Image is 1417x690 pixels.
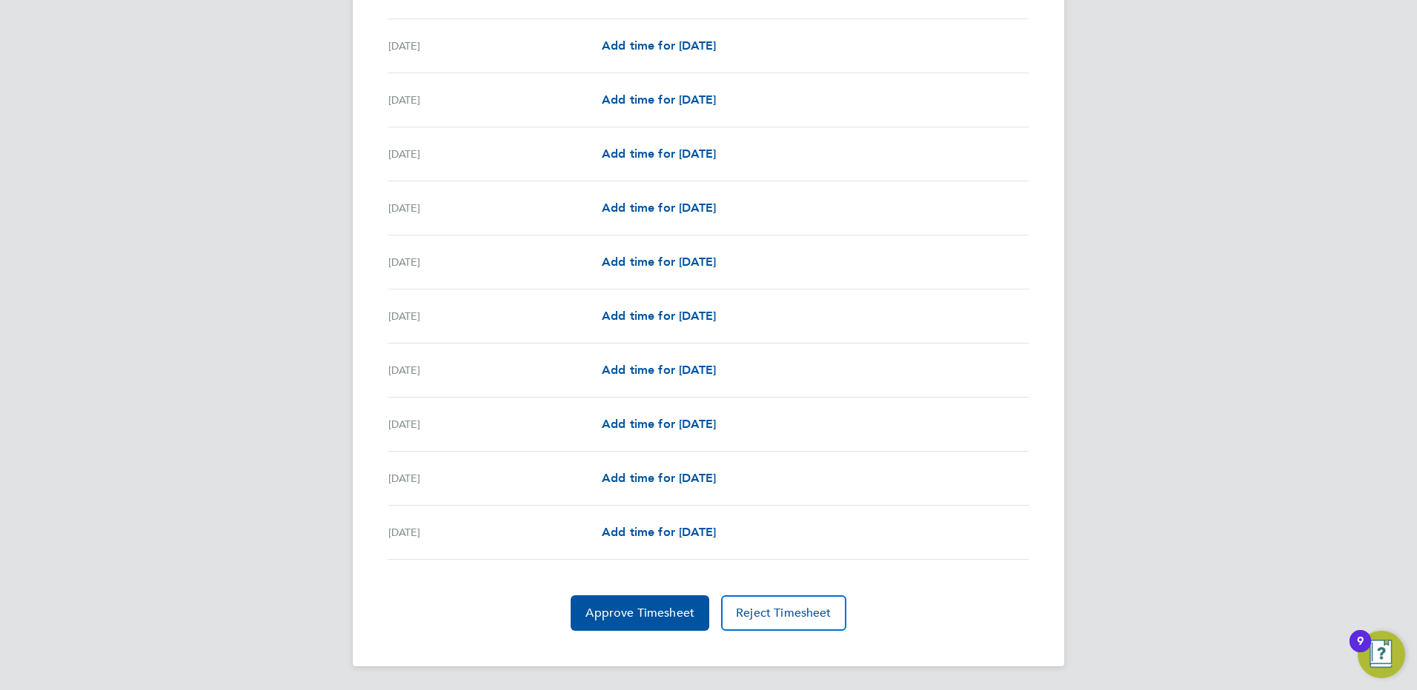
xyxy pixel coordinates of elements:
[602,417,716,431] span: Add time for [DATE]
[602,93,716,107] span: Add time for [DATE]
[721,595,846,631] button: Reject Timesheet
[602,525,716,539] span: Add time for [DATE]
[602,361,716,379] a: Add time for [DATE]
[602,255,716,269] span: Add time for [DATE]
[602,469,716,487] a: Add time for [DATE]
[602,471,716,485] span: Add time for [DATE]
[602,309,716,323] span: Add time for [DATE]
[388,361,602,379] div: [DATE]
[602,147,716,161] span: Add time for [DATE]
[736,606,832,620] span: Reject Timesheet
[602,307,716,325] a: Add time for [DATE]
[602,415,716,433] a: Add time for [DATE]
[602,523,716,541] a: Add time for [DATE]
[602,199,716,217] a: Add time for [DATE]
[602,363,716,377] span: Add time for [DATE]
[388,91,602,109] div: [DATE]
[602,201,716,215] span: Add time for [DATE]
[602,37,716,55] a: Add time for [DATE]
[388,145,602,163] div: [DATE]
[602,91,716,109] a: Add time for [DATE]
[602,145,716,163] a: Add time for [DATE]
[1358,631,1405,678] button: Open Resource Center, 9 new notifications
[388,199,602,217] div: [DATE]
[602,253,716,271] a: Add time for [DATE]
[571,595,709,631] button: Approve Timesheet
[388,253,602,271] div: [DATE]
[388,37,602,55] div: [DATE]
[602,38,716,53] span: Add time for [DATE]
[1357,641,1364,660] div: 9
[388,523,602,541] div: [DATE]
[388,415,602,433] div: [DATE]
[585,606,694,620] span: Approve Timesheet
[388,469,602,487] div: [DATE]
[388,307,602,325] div: [DATE]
